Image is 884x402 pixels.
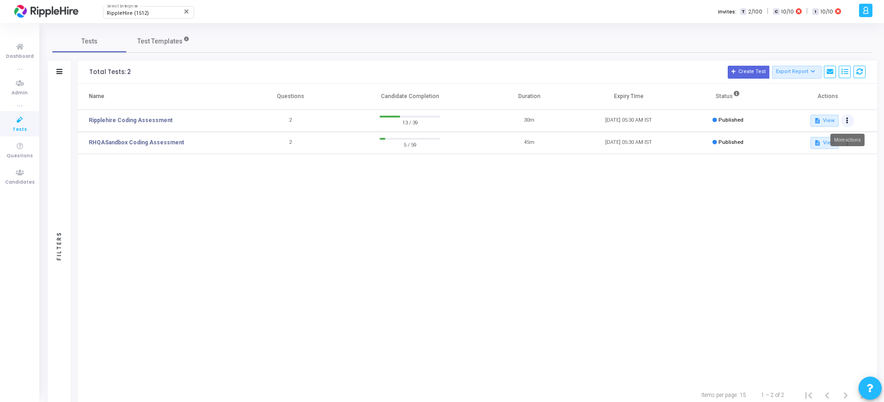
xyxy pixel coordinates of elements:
span: Questions [6,152,33,160]
td: 45m [479,132,579,154]
td: [DATE] 05:30 AM IST [579,132,678,154]
span: I [812,8,818,15]
button: View [810,137,839,149]
span: T [740,8,746,15]
a: RHQASandbox Coding Assessment [89,138,184,147]
mat-icon: description [814,118,821,124]
span: | [806,6,808,16]
span: Admin [12,89,28,97]
button: View [810,115,839,127]
th: Duration [479,84,579,110]
th: Questions [241,84,340,110]
span: Dashboard [6,53,34,61]
th: Name [78,84,241,110]
span: 13 / 39 [380,118,440,127]
img: logo [12,2,81,21]
span: Tests [81,37,98,46]
span: Tests [12,126,27,134]
label: Invites: [718,8,737,16]
span: 5 / 59 [380,140,440,149]
span: 10/10 [821,8,833,16]
span: Test Templates [137,37,183,46]
mat-icon: Clear [183,8,190,15]
th: Candidate Completion [340,84,479,110]
span: 10/10 [781,8,794,16]
span: Published [718,139,743,145]
div: Items per page: [701,391,738,399]
th: Expiry Time [579,84,678,110]
th: Status [678,84,778,110]
div: 15 [740,391,746,399]
span: RippleHire (1512) [107,10,149,16]
span: Published [718,117,743,123]
button: Export Report [772,66,822,79]
div: More actions [830,134,865,146]
td: 2 [241,132,340,154]
button: Create Test [728,66,769,79]
a: Ripplehire Coding Assessment [89,116,172,124]
span: Candidates [5,179,35,186]
div: 1 – 2 of 2 [761,391,785,399]
span: C [773,8,779,15]
mat-icon: description [814,140,821,146]
td: 2 [241,110,340,132]
th: Actions [778,84,877,110]
td: 30m [479,110,579,132]
div: Total Tests: 2 [89,68,131,76]
span: | [767,6,768,16]
td: [DATE] 05:30 AM IST [579,110,678,132]
div: Filters [55,195,63,297]
span: 2/100 [748,8,762,16]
